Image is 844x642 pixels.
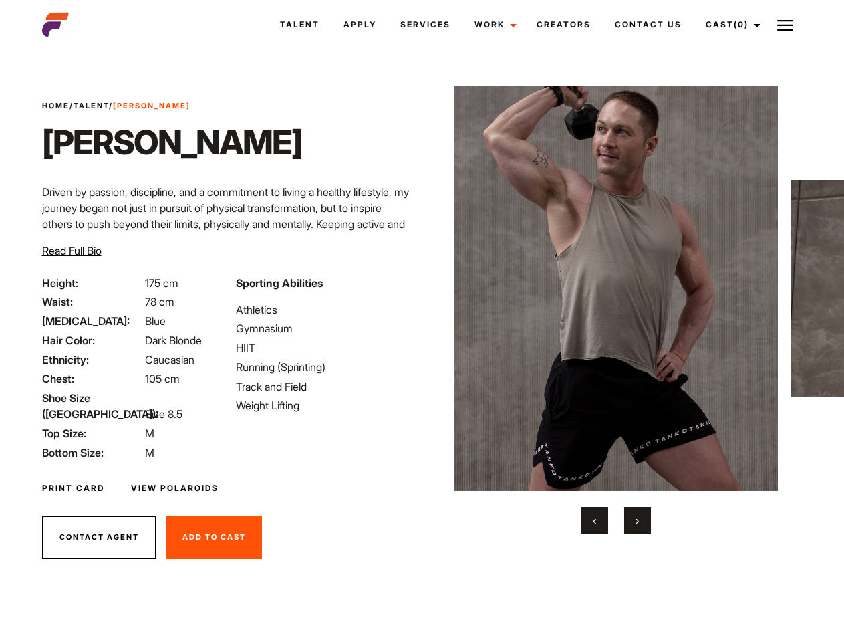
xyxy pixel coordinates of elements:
span: / / [42,100,190,112]
span: Ethnicity: [42,352,142,368]
li: HIIT [236,340,414,356]
strong: [PERSON_NAME] [113,101,190,110]
span: Waist: [42,294,142,310]
button: Contact Agent [42,516,156,560]
li: Running (Sprinting) [236,359,414,375]
a: Talent [268,7,331,43]
span: Dark Blonde [145,334,202,347]
span: Add To Cast [182,532,246,542]
li: Weight Lifting [236,397,414,413]
span: M [145,446,154,459]
a: Contact Us [603,7,694,43]
strong: Sporting Abilities [236,276,323,290]
p: Driven by passion, discipline, and a commitment to living a healthy lifestyle, my journey began n... [42,184,414,264]
a: Talent [74,101,109,110]
li: Gymnasium [236,320,414,336]
li: Athletics [236,302,414,318]
span: Hair Color: [42,332,142,348]
button: Read Full Bio [42,243,102,259]
a: Creators [525,7,603,43]
span: [MEDICAL_DATA]: [42,313,142,329]
span: (0) [734,19,748,29]
span: Bottom Size: [42,445,142,461]
a: Work [462,7,525,43]
a: Print Card [42,482,104,494]
span: Size 8.5 [145,407,182,421]
span: Chest: [42,370,142,387]
li: Track and Field [236,379,414,395]
button: Add To Cast [166,516,262,560]
span: Height: [42,275,142,291]
a: Apply [331,7,388,43]
a: View Polaroids [131,482,219,494]
span: Previous [593,514,596,527]
span: Read Full Bio [42,244,102,257]
a: Home [42,101,69,110]
span: 78 cm [145,295,174,308]
span: Top Size: [42,425,142,441]
a: Cast(0) [694,7,768,43]
a: Services [388,7,462,43]
h1: [PERSON_NAME] [42,122,302,163]
span: Caucasian [145,353,194,366]
span: Shoe Size ([GEOGRAPHIC_DATA]): [42,390,142,422]
img: cropped-aefm-brand-fav-22-square.png [42,11,69,38]
span: M [145,427,154,440]
span: Blue [145,314,166,328]
span: 105 cm [145,372,180,385]
img: Burger icon [777,17,793,33]
span: Next [636,514,639,527]
span: 175 cm [145,276,178,290]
